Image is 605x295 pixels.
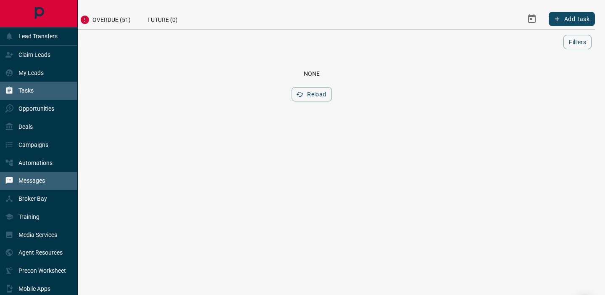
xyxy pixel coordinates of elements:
[39,70,585,77] div: None
[563,35,592,49] button: Filters
[71,8,139,29] div: Overdue (51)
[292,87,331,101] button: Reload
[522,9,542,29] button: Select Date Range
[549,12,595,26] button: Add Task
[139,8,186,29] div: Future (0)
